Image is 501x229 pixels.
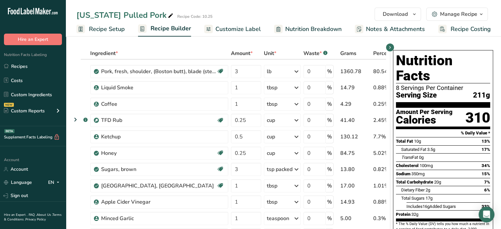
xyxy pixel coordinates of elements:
[355,22,425,37] a: Notes & Attachments
[373,165,404,173] div: 0.82%
[438,22,491,37] a: Recipe Costing
[48,179,62,186] div: EN
[396,163,419,168] span: Cholesterol
[138,21,191,37] a: Recipe Builder
[29,213,37,217] a: FAQ .
[340,68,371,75] div: 1360.78
[76,9,175,21] div: [US_STATE] Pulled Pork
[406,204,456,209] span: Includes Added Sugars
[267,68,271,75] div: lb
[340,100,371,108] div: 4.29
[215,25,261,34] span: Customize Label
[427,147,435,152] span: 3.5g
[396,53,490,83] h1: Nutrition Facts
[4,213,27,217] a: Hire an Expert .
[451,25,491,34] span: Recipe Costing
[401,196,425,201] span: Total Sugars
[473,91,490,100] span: 211g
[440,10,477,18] div: Manage Recipe
[267,133,275,141] div: cup
[401,147,426,152] span: Saturated Fat
[482,139,490,144] span: 13%
[375,8,421,21] button: Download
[267,165,292,173] div: tsp packed
[423,204,430,209] span: 16g
[396,129,490,137] section: % Daily Value *
[401,155,418,160] span: Fat
[90,49,118,57] span: Ingredient
[396,171,410,176] span: Sodium
[484,180,490,185] span: 7%
[177,14,212,19] div: Recipe Code: 10.25
[396,115,453,125] div: Calories
[373,182,404,190] div: 1.01%
[373,116,404,124] div: 2.45%
[303,49,327,57] div: Waste
[340,182,371,190] div: 17.00
[267,100,277,108] div: tbsp
[37,213,52,217] a: About Us .
[340,84,371,92] div: 14.79
[414,139,421,144] span: 10g
[101,84,216,92] div: Liquid Smoke
[396,109,453,115] div: Amount Per Serving
[4,129,14,133] div: BETA
[373,68,404,75] div: 80.54%
[274,22,342,37] a: Nutrition Breakdown
[482,171,490,176] span: 15%
[426,196,432,201] span: 17g
[340,149,371,157] div: 84.75
[101,198,216,206] div: Apple Cider Vinegar
[267,149,275,157] div: cup
[411,212,418,217] span: 32g
[151,24,191,33] span: Recipe Builder
[267,116,275,124] div: cup
[4,177,32,188] a: Language
[420,163,433,168] span: 100mg
[76,22,125,37] a: Recipe Setup
[340,116,371,124] div: 41.40
[340,198,371,206] div: 14.93
[94,118,99,123] img: Sub Recipe
[4,34,62,45] button: Hire an Expert
[401,155,412,160] i: Trans
[340,165,371,173] div: 13.80
[396,212,410,217] span: Protein
[482,147,490,152] span: 17%
[411,171,425,176] span: 350mg
[231,49,253,57] span: Amount
[383,10,408,18] span: Download
[465,109,490,127] div: 310
[340,133,371,141] div: 130.12
[396,180,433,185] span: Total Carbohydrate
[484,187,490,192] span: 6%
[426,8,488,21] button: Manage Recipe
[101,116,216,124] div: TFD Rub
[101,215,216,222] div: Minced Garlic
[434,180,441,185] span: 20g
[479,207,494,222] div: Open Intercom Messenger
[340,49,356,57] span: Grams
[482,204,490,209] span: 33%
[373,215,404,222] div: 0.3%
[101,149,216,157] div: Honey
[101,133,216,141] div: Ketchup
[101,68,216,75] div: Pork, fresh, shoulder, (Boston butt), blade (steaks), separable lean only, raw
[101,182,216,190] div: [GEOGRAPHIC_DATA], [GEOGRAPHIC_DATA]
[267,215,289,222] div: teaspoon
[373,133,404,141] div: 7.7%
[373,198,404,206] div: 0.88%
[373,84,404,92] div: 0.88%
[264,49,276,57] span: Unit
[101,165,216,173] div: Sugars, brown
[340,215,371,222] div: 5.00
[373,100,404,108] div: 0.25%
[4,213,62,222] a: Terms & Conditions .
[373,149,404,157] div: 5.02%
[4,103,14,107] div: NEW
[396,91,437,100] span: Serving Size
[267,84,277,92] div: tbsp
[419,155,424,160] span: 0g
[25,217,46,222] a: Privacy Policy
[267,182,277,190] div: tbsp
